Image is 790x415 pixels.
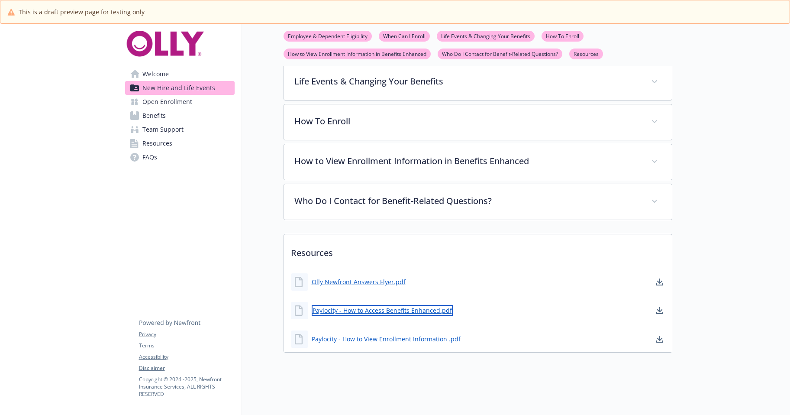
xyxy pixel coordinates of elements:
[542,32,584,40] a: How To Enroll
[294,195,641,207] p: Who Do I Contact for Benefit-Related Questions?
[142,67,169,81] span: Welcome
[284,184,672,220] div: Who Do I Contact for Benefit-Related Questions?
[312,334,461,344] a: Paylocity - How to View Enrollment Information .pdf
[19,7,145,16] span: This is a draft preview page for testing only
[655,305,665,316] a: download document
[284,104,672,140] div: How To Enroll
[284,49,431,58] a: How to View Enrollment Information in Benefits Enhanced
[142,81,215,95] span: New Hire and Life Events
[284,65,672,100] div: Life Events & Changing Your Benefits
[284,32,372,40] a: Employee & Dependent Eligibility
[312,305,453,316] a: Paylocity - How to Access Benefits Enhanced.pdf
[142,136,172,150] span: Resources
[139,331,234,338] a: Privacy
[125,95,235,109] a: Open Enrollment
[125,150,235,164] a: FAQs
[139,342,234,350] a: Terms
[142,109,166,123] span: Benefits
[142,150,157,164] span: FAQs
[125,67,235,81] a: Welcome
[125,123,235,136] a: Team Support
[569,49,603,58] a: Resources
[294,75,641,88] p: Life Events & Changing Your Benefits
[655,334,665,344] a: download document
[312,277,406,286] a: Olly Newfront Answers Flyer.pdf
[284,234,672,266] p: Resources
[139,353,234,361] a: Accessibility
[284,144,672,180] div: How to View Enrollment Information in Benefits Enhanced
[142,123,184,136] span: Team Support
[125,109,235,123] a: Benefits
[437,32,535,40] a: Life Events & Changing Your Benefits
[438,49,562,58] a: Who Do I Contact for Benefit-Related Questions?
[139,364,234,372] a: Disclaimer
[125,81,235,95] a: New Hire and Life Events
[125,136,235,150] a: Resources
[142,95,192,109] span: Open Enrollment
[294,155,641,168] p: How to View Enrollment Information in Benefits Enhanced
[379,32,430,40] a: When Can I Enroll
[139,376,234,398] p: Copyright © 2024 - 2025 , Newfront Insurance Services, ALL RIGHTS RESERVED
[294,115,641,128] p: How To Enroll
[655,277,665,287] a: download document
